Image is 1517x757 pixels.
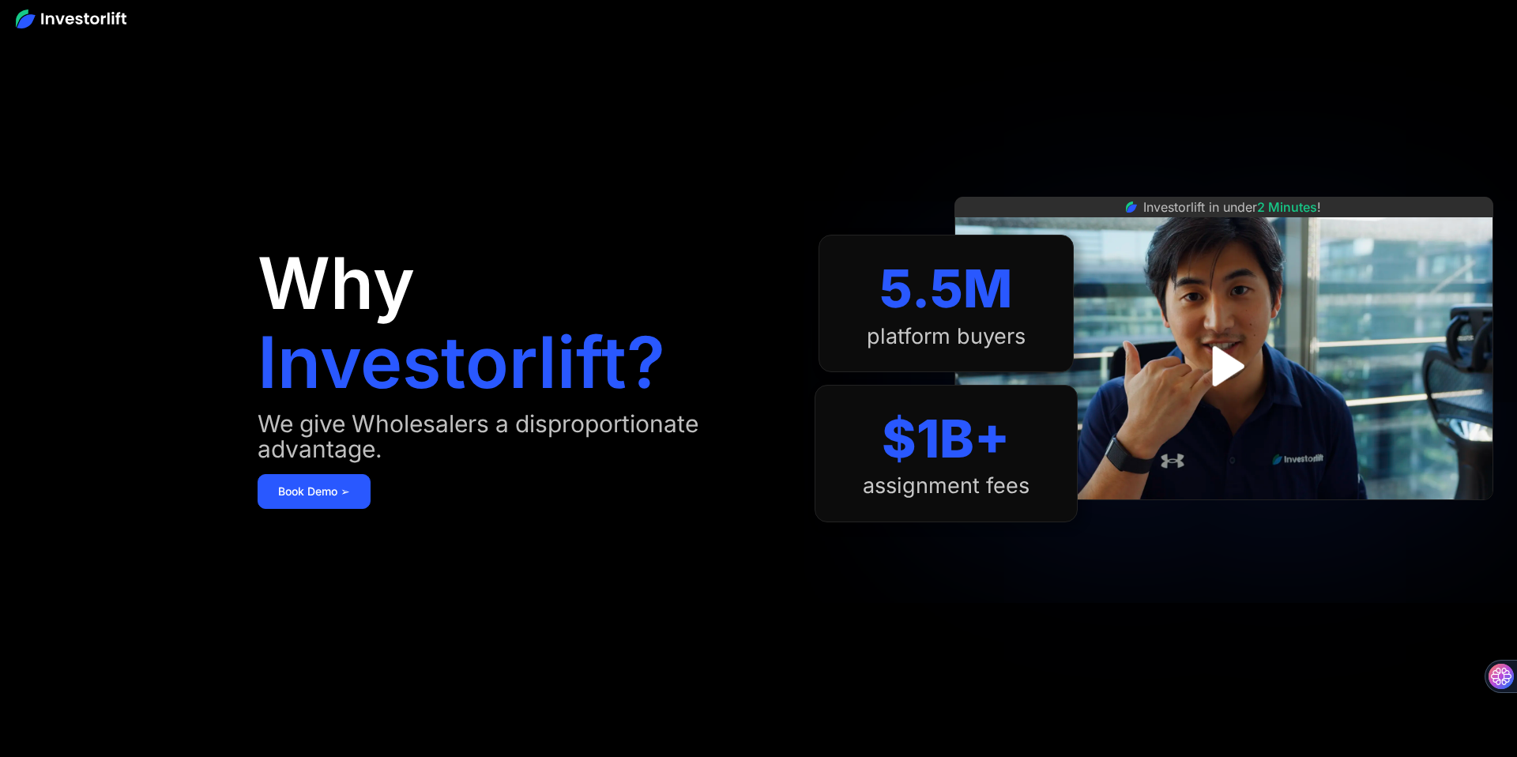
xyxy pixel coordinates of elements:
h1: Why [258,248,415,319]
h1: Investorlift? [258,327,665,398]
a: Book Demo ➢ [258,474,371,509]
div: Investorlift in under ! [1143,198,1321,217]
div: $1B+ [882,408,1010,470]
div: 5.5M [879,258,1012,320]
div: We give Wholesalers a disproportionate advantage. [258,411,783,461]
div: assignment fees [863,473,1030,499]
span: 2 Minutes [1257,199,1317,215]
div: platform buyers [867,324,1026,349]
iframe: Customer reviews powered by Trustpilot [1105,508,1342,527]
a: open lightbox [1188,331,1259,401]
